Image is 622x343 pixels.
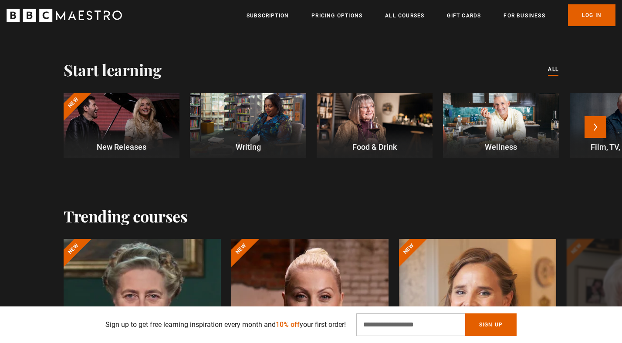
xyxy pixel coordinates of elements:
[568,4,615,26] a: Log In
[190,93,306,158] a: Writing
[548,65,558,74] a: All
[447,11,481,20] a: Gift Cards
[504,11,545,20] a: For business
[385,11,424,20] a: All Courses
[443,141,559,153] p: Wellness
[64,93,179,158] a: New New Releases
[276,320,300,329] span: 10% off
[64,207,187,225] h2: Trending courses
[465,313,517,336] button: Sign Up
[7,9,122,22] svg: BBC Maestro
[64,61,161,79] h2: Start learning
[190,141,306,153] p: Writing
[317,93,433,158] a: Food & Drink
[443,93,559,158] a: Wellness
[317,141,433,153] p: Food & Drink
[311,11,362,20] a: Pricing Options
[247,4,615,26] nav: Primary
[105,319,346,330] p: Sign up to get free learning inspiration every month and your first order!
[64,141,179,153] p: New Releases
[247,11,289,20] a: Subscription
